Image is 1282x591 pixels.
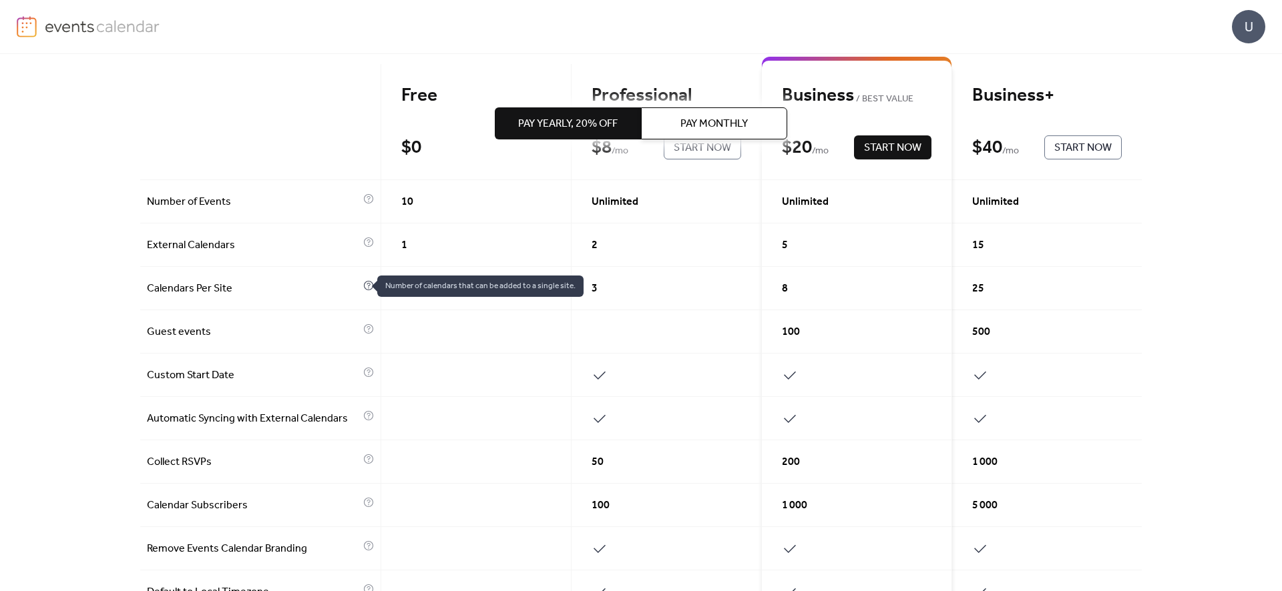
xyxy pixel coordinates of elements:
span: 25 [972,281,984,297]
span: 8 [782,281,788,297]
span: 3 [592,281,598,297]
span: Unlimited [782,194,829,210]
img: logo-type [45,16,160,36]
button: Pay Monthly [641,107,787,139]
div: Free [401,84,551,107]
div: Business [782,84,931,107]
div: Business+ [972,84,1122,107]
div: $ 40 [972,136,1002,159]
button: Start Now [1044,135,1122,159]
span: 50 [592,454,604,470]
span: Calendar Subscribers [147,498,360,514]
div: U [1232,10,1265,43]
span: 1 [401,281,407,297]
span: Unlimited [972,194,1019,210]
span: 2 [592,237,598,253]
span: 200 [782,454,800,470]
img: logo [17,16,37,37]
span: / mo [1002,143,1019,159]
span: 1 000 [782,498,807,514]
span: Pay Yearly, 20% off [518,116,618,132]
span: Unlimited [592,194,638,210]
span: Remove Events Calendar Branding [147,541,360,557]
span: Automatic Syncing with External Calendars [147,411,360,427]
span: 10 [401,194,413,210]
span: Start Now [1054,140,1112,156]
span: Start Now [864,140,921,156]
span: / mo [812,143,829,159]
span: 1 000 [972,454,998,470]
span: Number of Events [147,194,360,210]
span: Collect RSVPs [147,454,360,470]
span: 5 [782,237,788,253]
span: Pay Monthly [680,116,748,132]
span: 100 [592,498,610,514]
span: External Calendars [147,237,360,253]
span: 5 000 [972,498,998,514]
span: BEST VALUE [854,91,913,107]
div: $ 20 [782,136,812,159]
span: 1 [401,237,407,253]
span: Custom Start Date [147,368,360,384]
span: 15 [972,237,984,253]
span: 100 [782,324,800,340]
span: 500 [972,324,990,340]
button: Start Now [854,135,931,159]
button: Pay Yearly, 20% off [495,107,641,139]
span: Number of calendars that can be added to a single site. [377,275,584,297]
span: Calendars Per Site [147,281,360,297]
div: $ 0 [401,136,421,159]
span: Guest events [147,324,360,340]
